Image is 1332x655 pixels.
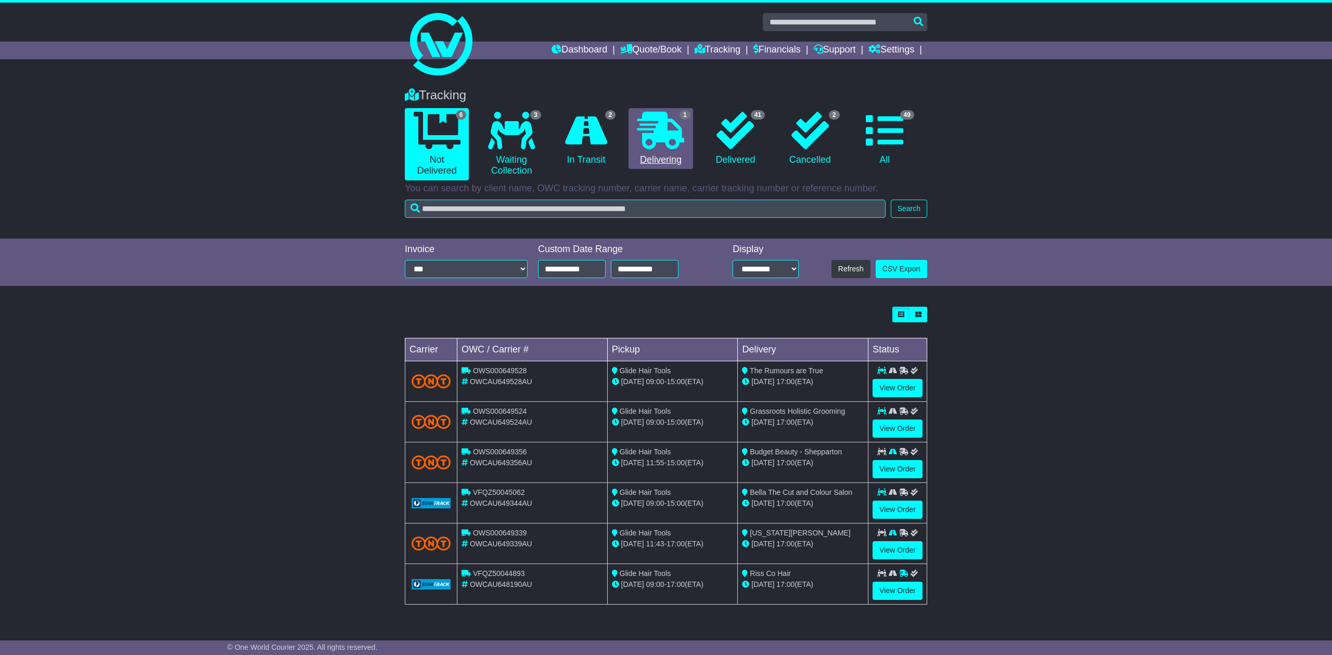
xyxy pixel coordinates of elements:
[667,459,685,467] span: 15:00
[612,539,734,549] div: - (ETA)
[473,448,527,456] span: OWS000649356
[778,108,842,169] a: 2 Cancelled
[554,108,618,169] a: 2 In Transit
[473,407,527,415] span: OWS000649524
[873,420,923,438] a: View Order
[873,501,923,519] a: View Order
[750,529,850,537] span: [US_STATE][PERSON_NAME]
[868,42,914,59] a: Settings
[412,415,451,429] img: TNT_Domestic.png
[405,108,469,180] a: 6 Not Delivered
[470,459,532,467] span: OWCAU649356AU
[620,366,671,375] span: Glide Hair Tools
[405,338,457,361] td: Carrier
[621,418,644,426] span: [DATE]
[412,579,451,589] img: GetCarrierServiceLogo
[873,541,923,559] a: View Order
[868,338,927,361] td: Status
[412,374,451,388] img: TNT_Domestic.png
[456,110,467,120] span: 6
[667,377,685,386] span: 15:00
[738,338,868,361] td: Delivery
[750,569,791,578] span: Riss Co Hair
[620,529,671,537] span: Glide Hair Tools
[776,377,795,386] span: 17:00
[814,42,856,59] a: Support
[646,580,664,588] span: 09:00
[873,582,923,600] a: View Order
[607,338,738,361] td: Pickup
[646,540,664,548] span: 11:43
[621,580,644,588] span: [DATE]
[646,418,664,426] span: 09:00
[646,459,664,467] span: 11:55
[612,457,734,468] div: - (ETA)
[742,498,864,509] div: (ETA)
[667,418,685,426] span: 15:00
[405,183,927,194] p: You can search by client name, OWC tracking number, carrier name, carrier tracking number or refe...
[470,580,532,588] span: OWCAU648190AU
[742,539,864,549] div: (ETA)
[457,338,608,361] td: OWC / Carrier #
[400,88,932,103] div: Tracking
[733,244,799,255] div: Display
[873,379,923,397] a: View Order
[612,579,734,590] div: - (ETA)
[538,244,705,255] div: Custom Date Range
[227,643,378,651] span: © One World Courier 2025. All rights reserved.
[695,42,740,59] a: Tracking
[621,377,644,386] span: [DATE]
[612,498,734,509] div: - (ETA)
[876,260,927,278] a: CSV Export
[470,418,532,426] span: OWCAU649524AU
[473,366,527,375] span: OWS000649528
[621,459,644,467] span: [DATE]
[829,110,840,120] span: 2
[751,540,774,548] span: [DATE]
[751,418,774,426] span: [DATE]
[751,459,774,467] span: [DATE]
[473,488,525,496] span: VFQZ50045062
[750,407,845,415] span: Grassroots Holistic Grooming
[750,366,823,375] span: The Rumours are True
[753,42,801,59] a: Financials
[405,244,528,255] div: Invoice
[530,110,541,120] span: 3
[620,42,682,59] a: Quote/Book
[742,457,864,468] div: (ETA)
[742,417,864,428] div: (ETA)
[621,499,644,507] span: [DATE]
[412,536,451,551] img: TNT_Domestic.png
[750,488,852,496] span: Bella The Cut and Colour Salon
[776,540,795,548] span: 17:00
[750,448,842,456] span: Budget Beauty - Shepparton
[751,499,774,507] span: [DATE]
[612,376,734,387] div: - (ETA)
[891,200,927,218] button: Search
[776,580,795,588] span: 17:00
[742,579,864,590] div: (ETA)
[552,42,607,59] a: Dashboard
[751,580,774,588] span: [DATE]
[751,110,765,120] span: 41
[742,376,864,387] div: (ETA)
[646,499,664,507] span: 09:00
[470,540,532,548] span: OWCAU649339AU
[667,580,685,588] span: 17:00
[620,448,671,456] span: Glide Hair Tools
[667,499,685,507] span: 15:00
[620,488,671,496] span: Glide Hair Tools
[612,417,734,428] div: - (ETA)
[873,460,923,478] a: View Order
[605,110,616,120] span: 2
[751,377,774,386] span: [DATE]
[621,540,644,548] span: [DATE]
[470,377,532,386] span: OWCAU649528AU
[470,499,532,507] span: OWCAU649344AU
[776,418,795,426] span: 17:00
[473,529,527,537] span: OWS000649339
[776,459,795,467] span: 17:00
[629,108,693,169] a: 1 Delivering
[412,455,451,469] img: TNT_Domestic.png
[620,407,671,415] span: Glide Hair Tools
